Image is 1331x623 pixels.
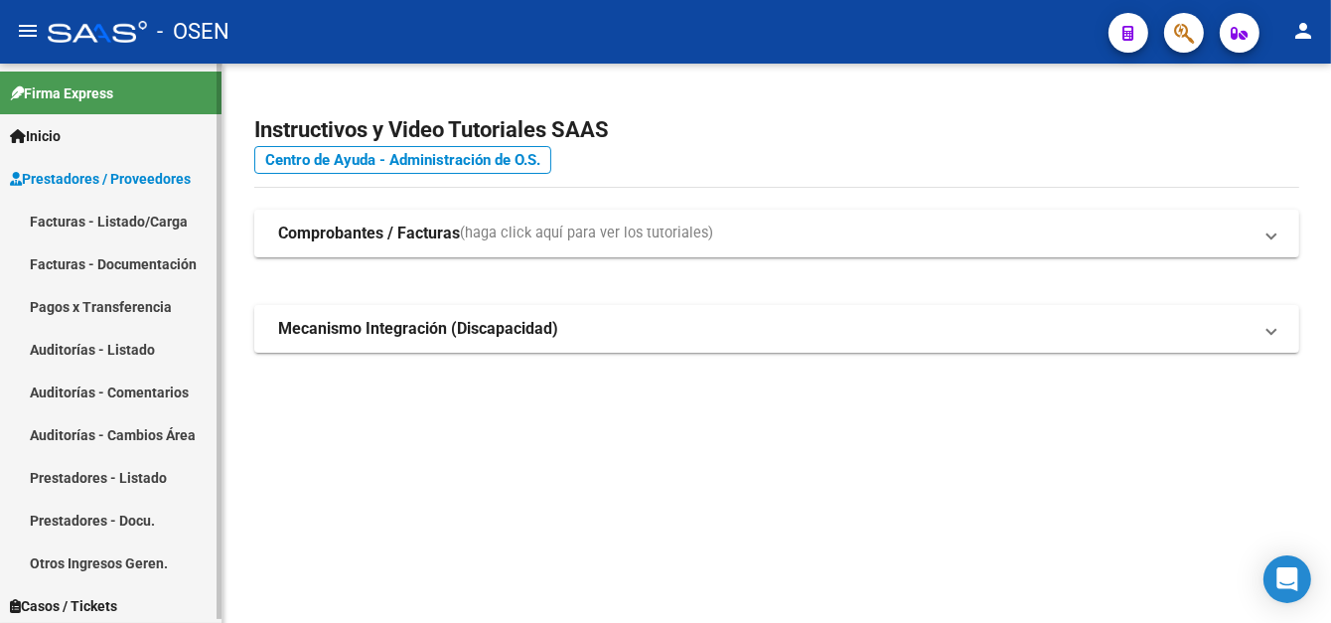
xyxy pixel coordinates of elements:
mat-expansion-panel-header: Comprobantes / Facturas(haga click aquí para ver los tutoriales) [254,210,1299,257]
a: Centro de Ayuda - Administración de O.S. [254,146,551,174]
span: Inicio [10,125,61,147]
h2: Instructivos y Video Tutoriales SAAS [254,111,1299,149]
mat-icon: menu [16,19,40,43]
span: Casos / Tickets [10,595,117,617]
strong: Comprobantes / Facturas [278,223,460,244]
div: Open Intercom Messenger [1263,555,1311,603]
mat-icon: person [1291,19,1315,43]
span: - OSEN [157,10,229,54]
span: Prestadores / Proveedores [10,168,191,190]
span: (haga click aquí para ver los tutoriales) [460,223,713,244]
mat-expansion-panel-header: Mecanismo Integración (Discapacidad) [254,305,1299,353]
strong: Mecanismo Integración (Discapacidad) [278,318,558,340]
span: Firma Express [10,82,113,104]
